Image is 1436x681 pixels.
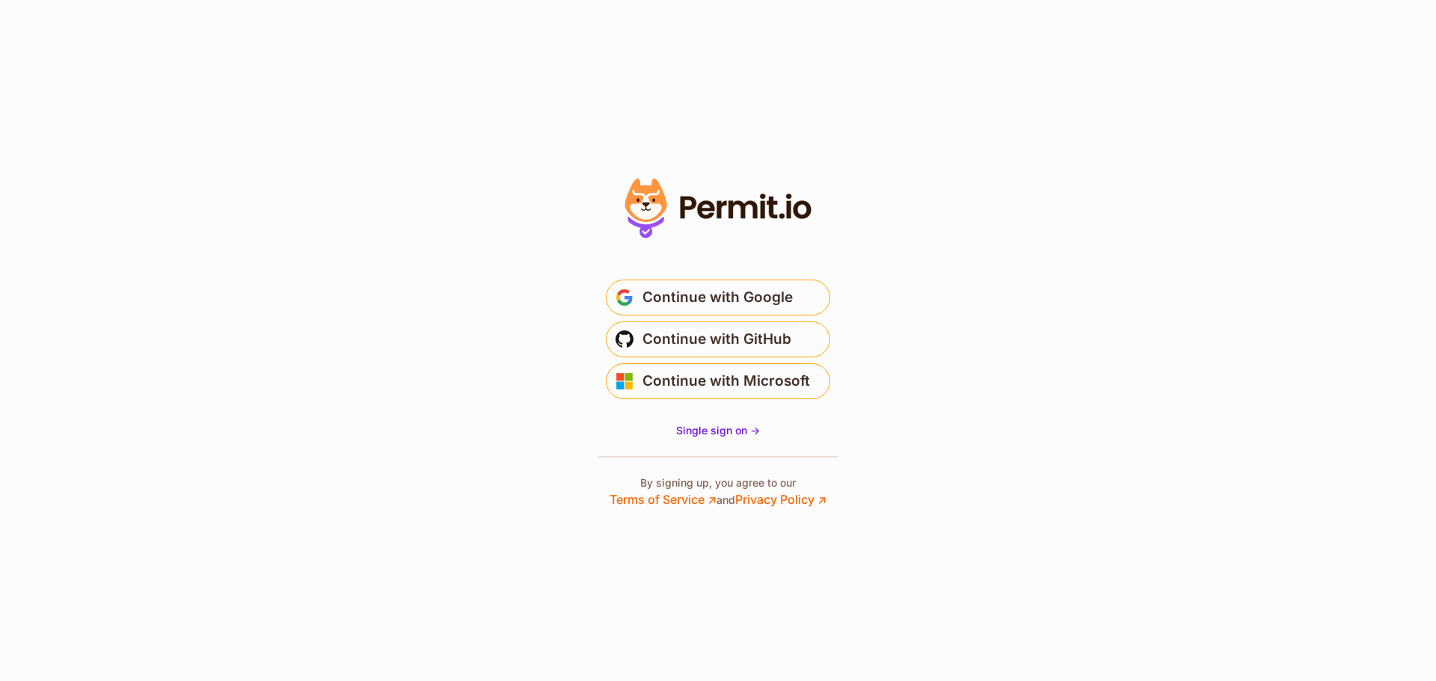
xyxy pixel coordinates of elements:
span: Continue with Google [642,286,793,309]
span: Continue with GitHub [642,327,791,351]
button: Continue with Microsoft [606,363,830,399]
p: By signing up, you agree to our and [610,475,826,508]
button: Continue with GitHub [606,321,830,357]
a: Single sign on -> [676,423,760,438]
a: Terms of Service ↗ [610,492,717,507]
span: Single sign on -> [676,424,760,437]
a: Privacy Policy ↗ [735,492,826,507]
span: Continue with Microsoft [642,369,810,393]
button: Continue with Google [606,280,830,315]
